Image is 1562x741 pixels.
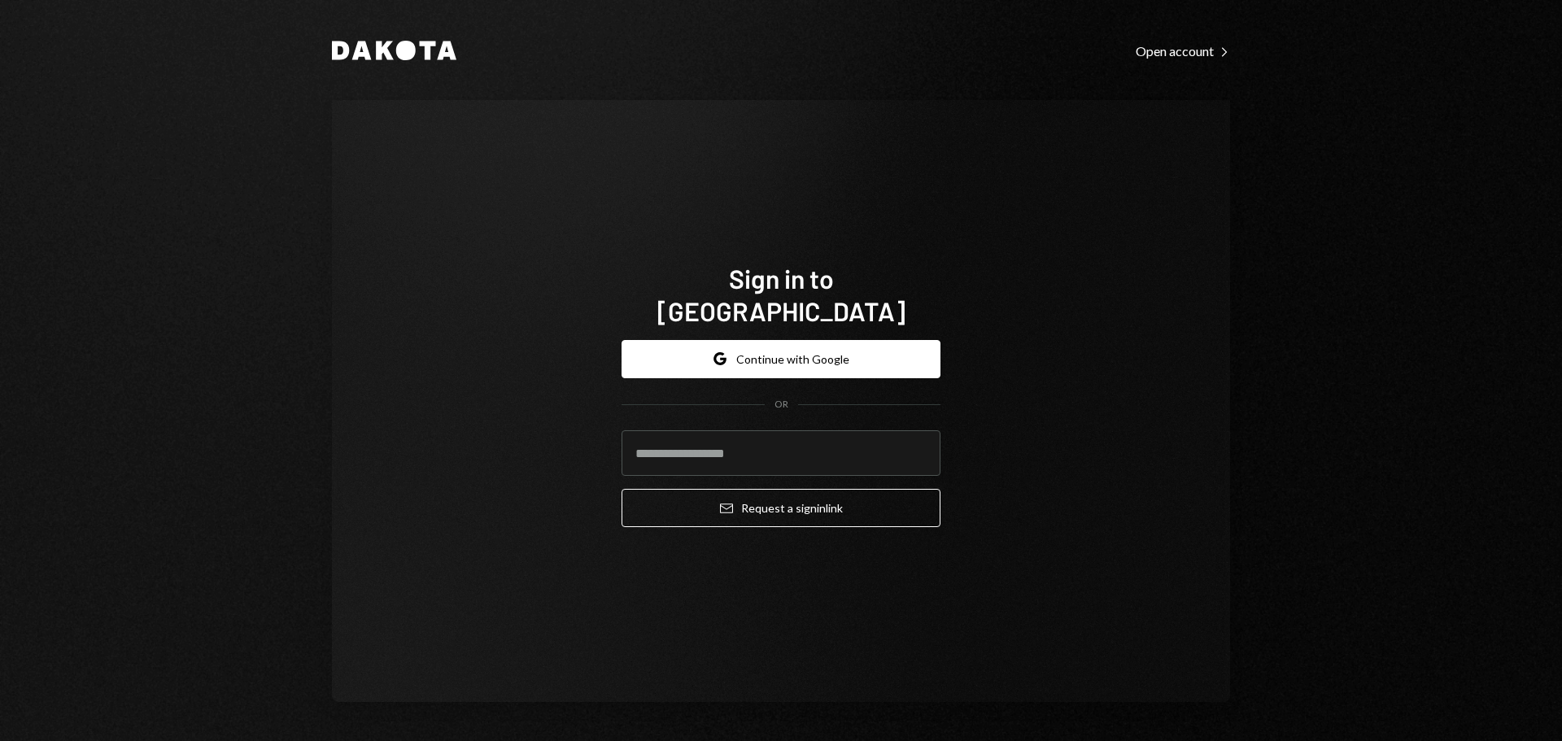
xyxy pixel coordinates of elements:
[622,489,940,527] button: Request a signinlink
[622,340,940,378] button: Continue with Google
[1136,43,1230,59] div: Open account
[622,262,940,327] h1: Sign in to [GEOGRAPHIC_DATA]
[1136,41,1230,59] a: Open account
[774,398,788,412] div: OR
